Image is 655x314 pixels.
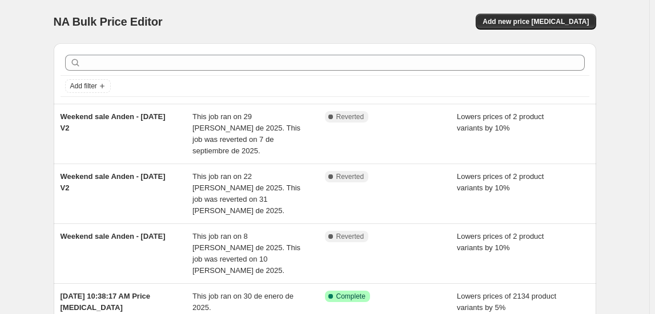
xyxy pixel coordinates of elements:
span: Lowers prices of 2 product variants by 10% [457,112,544,132]
button: Add filter [65,79,111,93]
span: Add new price [MEDICAL_DATA] [483,17,589,26]
span: Lowers prices of 2 product variants by 10% [457,172,544,192]
span: This job ran on 22 [PERSON_NAME] de 2025. This job was reverted on 31 [PERSON_NAME] de 2025. [192,172,300,215]
span: This job ran on 8 [PERSON_NAME] de 2025. This job was reverted on 10 [PERSON_NAME] de 2025. [192,232,300,275]
span: Weekend sale Anden - [DATE] [61,232,166,240]
span: NA Bulk Price Editor [54,15,163,28]
span: Reverted [336,172,364,181]
button: Add new price [MEDICAL_DATA] [476,14,596,30]
span: [DATE] 10:38:17 AM Price [MEDICAL_DATA] [61,292,151,312]
span: Weekend sale Anden - [DATE] V2 [61,112,166,132]
span: Lowers prices of 2134 product variants by 5% [457,292,556,312]
span: Reverted [336,112,364,121]
span: Lowers prices of 2 product variants by 10% [457,232,544,252]
span: This job ran on 30 de enero de 2025. [192,292,294,312]
span: Add filter [70,81,97,91]
span: Weekend sale Anden - [DATE] V2 [61,172,166,192]
span: Reverted [336,232,364,241]
span: Complete [336,292,365,301]
span: This job ran on 29 [PERSON_NAME] de 2025. This job was reverted on 7 de septiembre de 2025. [192,112,300,155]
